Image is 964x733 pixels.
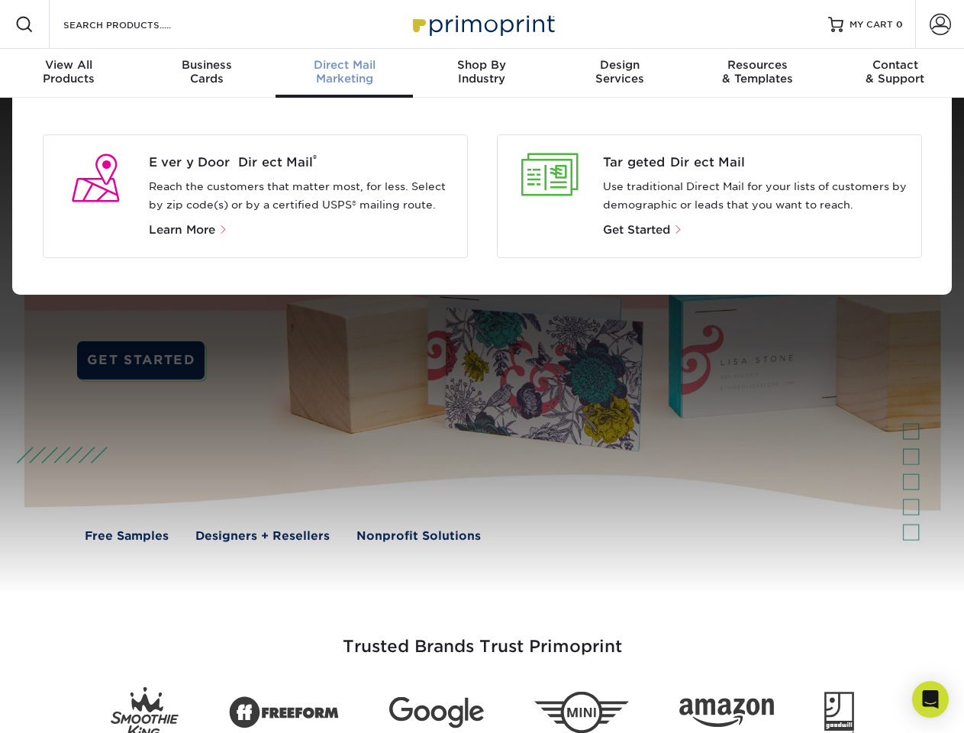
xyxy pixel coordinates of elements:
a: Get Started [603,224,683,236]
div: Industry [413,58,550,86]
span: Business [137,58,275,72]
span: 0 [896,19,903,30]
img: Google [389,697,484,728]
span: Get Started [603,223,670,237]
a: Direct MailMarketing [276,49,413,98]
span: Learn More [149,223,215,237]
a: Contact& Support [827,49,964,98]
span: Contact [827,58,964,72]
span: Resources [688,58,826,72]
div: Cards [137,58,275,86]
span: Shop By [413,58,550,72]
p: Use traditional Direct Mail for your lists of customers by demographic or leads that you want to ... [603,178,909,215]
sup: ® [313,153,317,164]
input: SEARCH PRODUCTS..... [62,15,211,34]
a: Targeted Direct Mail [603,153,909,172]
div: Marketing [276,58,413,86]
img: Amazon [679,699,774,728]
a: Shop ByIndustry [413,49,550,98]
span: Every Door Direct Mail [149,153,455,172]
a: Resources& Templates [688,49,826,98]
a: Learn More [149,224,234,236]
img: Primoprint [406,8,559,40]
a: DesignServices [551,49,688,98]
a: Every Door Direct Mail® [149,153,455,172]
h3: Trusted Brands Trust Primoprint [36,600,929,675]
img: Goodwill [824,692,854,733]
div: Open Intercom Messenger [912,681,949,718]
span: MY CART [850,18,893,31]
a: BusinessCards [137,49,275,98]
p: Reach the customers that matter most, for less. Select by zip code(s) or by a certified USPS® mai... [149,178,455,215]
div: Services [551,58,688,86]
span: Direct Mail [276,58,413,72]
div: & Support [827,58,964,86]
span: Design [551,58,688,72]
div: & Templates [688,58,826,86]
